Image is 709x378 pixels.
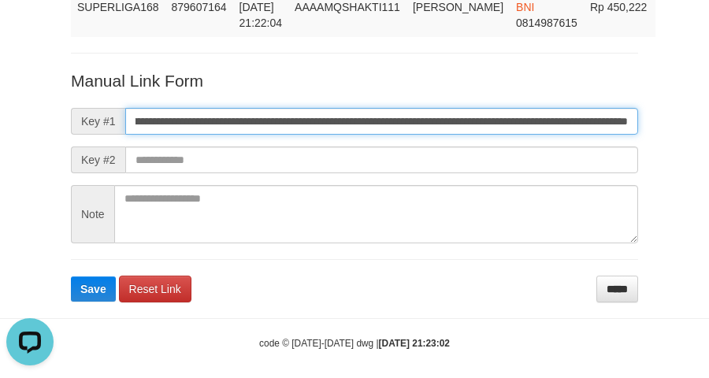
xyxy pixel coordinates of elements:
[516,17,577,29] span: Copy 0814987615 to clipboard
[80,283,106,295] span: Save
[259,338,450,349] small: code © [DATE]-[DATE] dwg |
[379,338,450,349] strong: [DATE] 21:23:02
[119,276,191,302] a: Reset Link
[71,146,125,173] span: Key #2
[295,1,400,13] span: AAAAMQSHAKTI111
[129,283,181,295] span: Reset Link
[71,185,114,243] span: Note
[71,276,116,302] button: Save
[6,6,54,54] button: Open LiveChat chat widget
[71,69,638,92] p: Manual Link Form
[239,1,283,29] span: [DATE] 21:22:04
[516,1,534,13] span: BNI
[413,1,503,13] span: [PERSON_NAME]
[590,1,647,13] span: Rp 450,222
[71,108,125,135] span: Key #1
